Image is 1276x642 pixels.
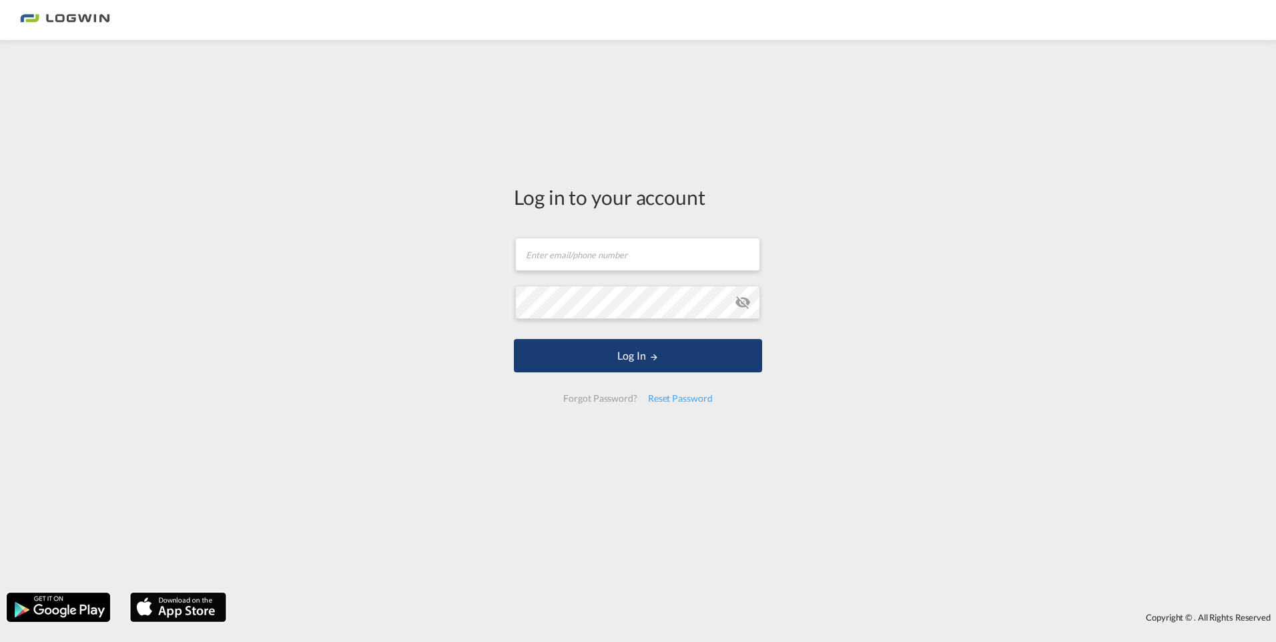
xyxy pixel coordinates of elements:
div: Forgot Password? [558,386,642,410]
input: Enter email/phone number [515,238,760,271]
button: LOGIN [514,339,762,372]
div: Log in to your account [514,183,762,211]
div: Reset Password [643,386,718,410]
img: bc73a0e0d8c111efacd525e4c8ad7d32.png [20,5,110,35]
md-icon: icon-eye-off [735,294,751,310]
img: apple.png [129,591,228,623]
img: google.png [5,591,111,623]
div: Copyright © . All Rights Reserved [233,606,1276,629]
